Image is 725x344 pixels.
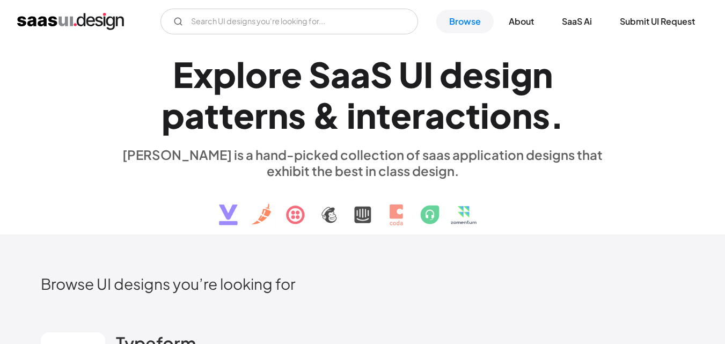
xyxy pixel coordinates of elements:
div: s [288,94,306,136]
div: d [440,54,463,95]
div: c [445,94,466,136]
div: S [370,54,392,95]
div: r [254,94,268,136]
div: p [162,94,185,136]
a: home [17,13,124,30]
h2: Browse UI designs you’re looking for [41,274,685,293]
div: g [510,54,532,95]
img: text, icon, saas logo [200,179,525,235]
div: o [489,94,512,136]
div: p [213,54,236,95]
div: l [236,54,245,95]
div: a [350,54,370,95]
div: s [532,94,550,136]
div: r [268,54,281,95]
div: S [309,54,331,95]
h1: Explore SaaS UI design patterns & interactions. [116,54,610,136]
div: E [173,54,193,95]
div: n [532,54,553,95]
div: t [376,94,391,136]
a: About [496,10,547,33]
div: i [501,54,510,95]
form: Email Form [160,9,418,34]
div: & [312,94,340,136]
a: Browse [436,10,494,33]
div: n [268,94,288,136]
a: SaaS Ai [549,10,605,33]
div: e [463,54,484,95]
div: t [204,94,219,136]
a: Submit UI Request [607,10,708,33]
div: s [484,54,501,95]
div: a [425,94,445,136]
div: a [331,54,350,95]
div: . [550,94,564,136]
div: e [233,94,254,136]
div: r [412,94,425,136]
div: [PERSON_NAME] is a hand-picked collection of saas application designs that exhibit the best in cl... [116,147,610,179]
div: I [423,54,433,95]
div: e [281,54,302,95]
div: o [245,54,268,95]
div: x [193,54,213,95]
div: t [466,94,480,136]
input: Search UI designs you're looking for... [160,9,418,34]
div: i [347,94,356,136]
div: n [356,94,376,136]
div: i [480,94,489,136]
div: U [399,54,423,95]
div: n [512,94,532,136]
div: e [391,94,412,136]
div: a [185,94,204,136]
div: t [219,94,233,136]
